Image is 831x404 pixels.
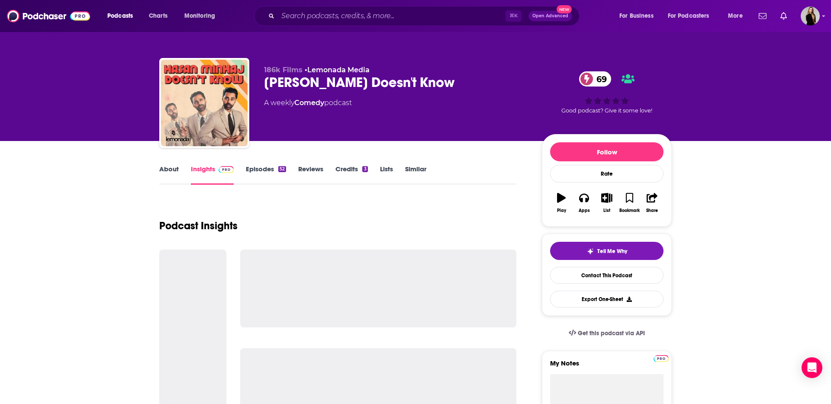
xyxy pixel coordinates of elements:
[801,6,820,26] img: User Profile
[278,166,286,172] div: 52
[654,355,669,362] img: Podchaser Pro
[654,354,669,362] a: Pro website
[550,165,664,183] div: Rate
[528,11,572,21] button: Open AdvancedNew
[335,165,367,185] a: Credits3
[7,8,90,24] img: Podchaser - Follow, Share and Rate Podcasts
[596,187,618,218] button: List
[161,60,248,146] img: Hasan Minhaj Doesn't Know
[550,242,664,260] button: tell me why sparkleTell Me Why
[755,9,770,23] a: Show notifications dropdown
[588,71,611,87] span: 69
[550,187,573,218] button: Play
[662,9,722,23] button: open menu
[603,208,610,213] div: List
[578,330,645,337] span: Get this podcast via API
[278,9,506,23] input: Search podcasts, credits, & more...
[550,267,664,284] a: Contact This Podcast
[191,165,234,185] a: InsightsPodchaser Pro
[597,248,627,255] span: Tell Me Why
[542,66,672,119] div: 69Good podcast? Give it some love!
[159,219,238,232] h1: Podcast Insights
[298,165,323,185] a: Reviews
[294,99,324,107] a: Comedy
[668,10,709,22] span: For Podcasters
[613,9,664,23] button: open menu
[777,9,790,23] a: Show notifications dropdown
[722,9,754,23] button: open menu
[362,166,367,172] div: 3
[305,66,370,74] span: •
[801,6,820,26] span: Logged in as editaivancevic
[561,107,652,114] span: Good podcast? Give it some love!
[149,10,167,22] span: Charts
[619,10,654,22] span: For Business
[550,359,664,374] label: My Notes
[557,208,566,213] div: Play
[801,6,820,26] button: Show profile menu
[262,6,588,26] div: Search podcasts, credits, & more...
[178,9,226,23] button: open menu
[107,10,133,22] span: Podcasts
[641,187,664,218] button: Share
[728,10,743,22] span: More
[562,323,652,344] a: Get this podcast via API
[219,166,234,173] img: Podchaser Pro
[573,187,595,218] button: Apps
[619,208,640,213] div: Bookmark
[246,165,286,185] a: Episodes52
[550,142,664,161] button: Follow
[579,208,590,213] div: Apps
[618,187,641,218] button: Bookmark
[506,10,522,22] span: ⌘ K
[380,165,393,185] a: Lists
[579,71,611,87] a: 69
[405,165,426,185] a: Similar
[307,66,370,74] a: Lemonada Media
[184,10,215,22] span: Monitoring
[557,5,572,13] span: New
[802,357,822,378] div: Open Intercom Messenger
[587,248,594,255] img: tell me why sparkle
[143,9,173,23] a: Charts
[550,291,664,308] button: Export One-Sheet
[101,9,144,23] button: open menu
[264,66,303,74] span: 186k Films
[532,14,568,18] span: Open Advanced
[264,98,352,108] div: A weekly podcast
[646,208,658,213] div: Share
[159,165,179,185] a: About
